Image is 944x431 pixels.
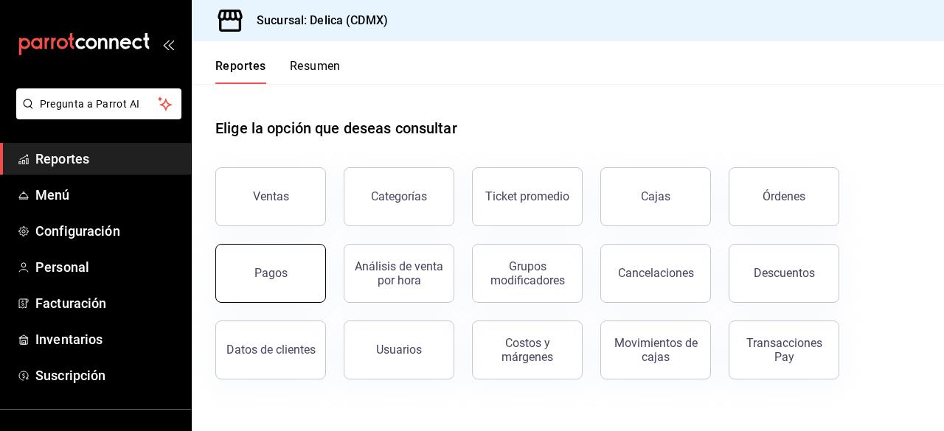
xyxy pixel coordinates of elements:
button: Reportes [215,59,266,84]
span: Menú [35,185,179,205]
div: Cancelaciones [618,266,694,280]
button: Cancelaciones [600,244,711,303]
span: Suscripción [35,365,179,385]
div: Ticket promedio [485,189,569,203]
button: Datos de clientes [215,320,326,379]
button: Movimientos de cajas [600,320,711,379]
span: Facturación [35,293,179,313]
div: Usuarios [376,343,422,357]
button: Categorías [344,167,454,226]
h1: Elige la opción que deseas consultar [215,117,457,139]
div: Descuentos [754,266,815,280]
div: Pagos [254,266,288,280]
div: Categorías [371,189,427,203]
span: Reportes [35,149,179,169]
span: Inventarios [35,329,179,349]
div: Análisis de venta por hora [353,259,445,287]
button: Análisis de venta por hora [344,244,454,303]
button: Costos y márgenes [472,320,583,379]
button: Usuarios [344,320,454,379]
div: Costos y márgenes [482,336,573,364]
div: Grupos modificadores [482,259,573,287]
span: Personal [35,257,179,277]
div: Ventas [253,189,289,203]
div: Datos de clientes [226,343,316,357]
button: Descuentos [729,244,839,303]
div: Órdenes [763,189,805,203]
div: Movimientos de cajas [610,336,701,364]
div: Cajas [641,188,671,206]
button: Órdenes [729,167,839,226]
button: Ticket promedio [472,167,583,226]
h3: Sucursal: Delica (CDMX) [245,12,388,29]
button: open_drawer_menu [162,38,174,50]
a: Pregunta a Parrot AI [10,107,181,122]
button: Grupos modificadores [472,244,583,303]
div: navigation tabs [215,59,341,84]
button: Pregunta a Parrot AI [16,88,181,119]
span: Configuración [35,221,179,241]
button: Resumen [290,59,341,84]
button: Transacciones Pay [729,320,839,379]
button: Pagos [215,244,326,303]
button: Ventas [215,167,326,226]
span: Pregunta a Parrot AI [40,97,159,112]
a: Cajas [600,167,711,226]
div: Transacciones Pay [738,336,830,364]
